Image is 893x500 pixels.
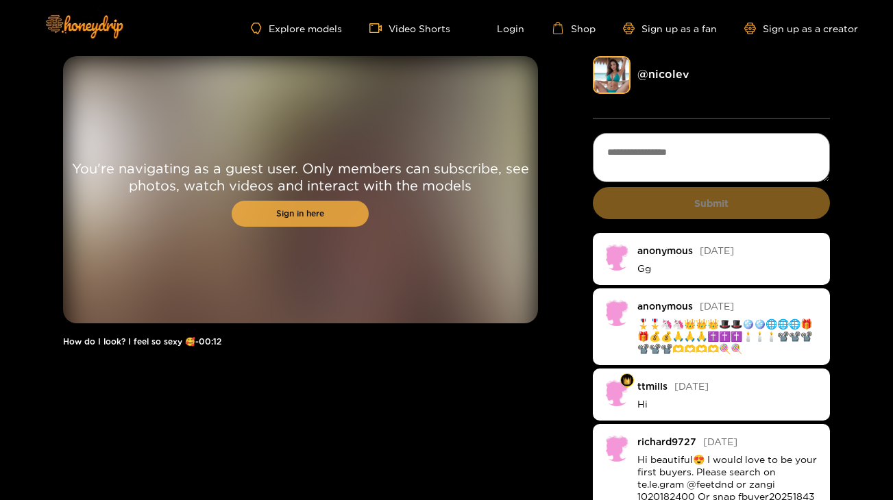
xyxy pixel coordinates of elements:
a: Shop [552,22,596,34]
p: 🎖️🎖️🦄🦄👑👑👑🎩🎩🪩🪩🌐🌐🌐🎁🎁💰💰🙏🙏🙏✝️✝️✝️🕯️🕯️🕯️📽️📽️📽️📽️📽️📽️🫶🫶🫶🫶🍭🍭 [637,318,820,355]
a: Video Shorts [369,22,450,34]
img: no-avatar.png [603,434,631,462]
span: [DATE] [674,381,709,391]
a: Sign up as a fan [623,23,717,34]
p: You're navigating as a guest user. Only members can subscribe, see photos, watch videos and inter... [63,160,538,194]
div: richard9727 [637,436,696,447]
a: Sign in here [232,201,369,227]
img: no-avatar.png [603,379,631,406]
div: anonymous [637,301,693,311]
img: no-avatar.png [603,243,631,271]
p: Hi [637,398,820,410]
img: Fan Level [623,377,631,385]
p: Gg [637,262,820,275]
span: [DATE] [700,301,734,311]
span: [DATE] [703,436,737,447]
div: ttmills [637,381,668,391]
a: Explore models [251,23,341,34]
a: Login [478,22,524,34]
div: anonymous [637,245,693,255]
span: [DATE] [700,245,734,255]
img: nicolev [593,56,631,94]
h1: How do I look? I feel so sexy 🥰 - 00:12 [63,337,538,347]
button: Submit [593,187,831,219]
a: @ nicolev [637,68,689,80]
span: video-camera [369,22,389,34]
img: no-avatar.png [603,299,631,326]
a: Sign up as a creator [744,23,858,34]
